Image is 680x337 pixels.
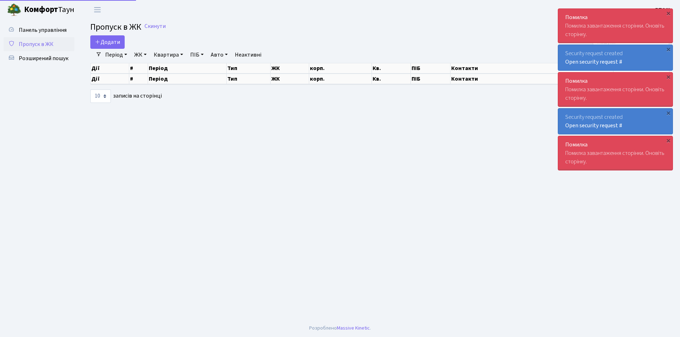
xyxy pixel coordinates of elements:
th: Дії [91,63,129,73]
th: Період [148,63,227,73]
a: Панель управління [4,23,74,37]
div: Помилка завантаження сторінки. Оновіть сторінку. [558,136,673,170]
a: ЖК [131,49,149,61]
div: × [665,46,672,53]
span: Додати [95,38,120,46]
a: Скинути [144,23,166,30]
span: Пропуск в ЖК [90,21,141,33]
div: × [665,137,672,144]
span: Пропуск в ЖК [19,40,53,48]
span: Таун [24,4,74,16]
div: × [665,10,672,17]
a: Авто [208,49,231,61]
select: записів на сторінці [90,89,111,103]
b: Комфорт [24,4,58,15]
a: Квартира [151,49,186,61]
div: Помилка завантаження сторінки. Оновіть сторінку. [558,9,673,43]
th: ЖК [271,63,309,73]
a: Період [102,49,130,61]
div: × [665,109,672,116]
th: Дії [91,74,129,84]
span: Розширений пошук [19,54,68,62]
th: Контакти [450,63,559,73]
th: Кв. [372,63,410,73]
label: записів на сторінці [90,89,162,103]
a: Неактивні [232,49,264,61]
th: # [129,74,148,84]
th: # [129,63,148,73]
span: Панель управління [19,26,67,34]
div: Security request created [558,109,673,134]
a: Massive Kinetic [337,324,370,332]
div: × [665,73,672,80]
a: Розширений пошук [4,51,74,65]
th: ЖК [271,74,309,84]
strong: Помилка [565,13,588,21]
th: ПІБ [411,74,451,84]
div: Розроблено . [309,324,371,332]
a: ДП6 К. [654,6,671,14]
a: Open security request # [565,122,622,129]
div: Помилка завантаження сторінки. Оновіть сторінку. [558,72,673,106]
th: ПІБ [411,63,451,73]
th: Тип [227,63,271,73]
th: Період [148,74,227,84]
img: logo.png [7,3,21,17]
th: Тип [227,74,271,84]
a: ПІБ [187,49,206,61]
strong: Помилка [565,77,588,85]
th: корп. [309,63,372,73]
button: Переключити навігацію [89,4,106,16]
strong: Помилка [565,141,588,149]
a: Додати [90,35,125,49]
a: Open security request # [565,58,622,66]
th: корп. [309,74,372,84]
th: Контакти [450,74,559,84]
div: Security request created [558,45,673,70]
th: Кв. [372,74,410,84]
a: Пропуск в ЖК [4,37,74,51]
